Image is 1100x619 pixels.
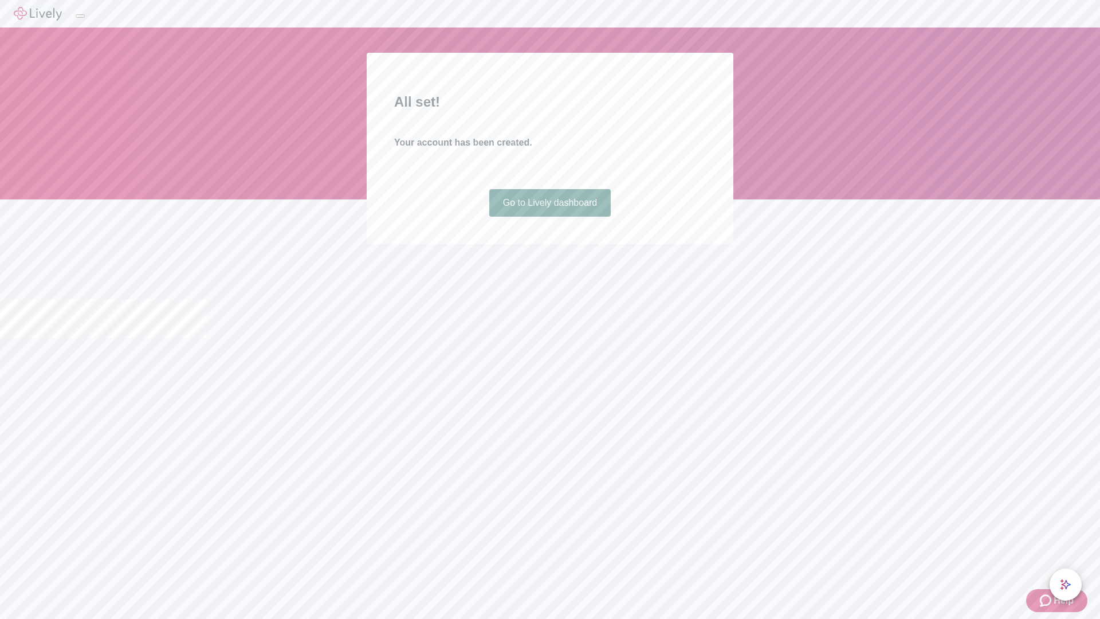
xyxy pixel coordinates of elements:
[1054,594,1074,608] span: Help
[394,136,706,150] h4: Your account has been created.
[1026,589,1087,612] button: Zendesk support iconHelp
[489,189,611,217] a: Go to Lively dashboard
[1060,579,1071,590] svg: Lively AI Assistant
[394,92,706,112] h2: All set!
[1040,594,1054,608] svg: Zendesk support icon
[14,7,62,21] img: Lively
[76,14,85,18] button: Log out
[1050,569,1082,601] button: chat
